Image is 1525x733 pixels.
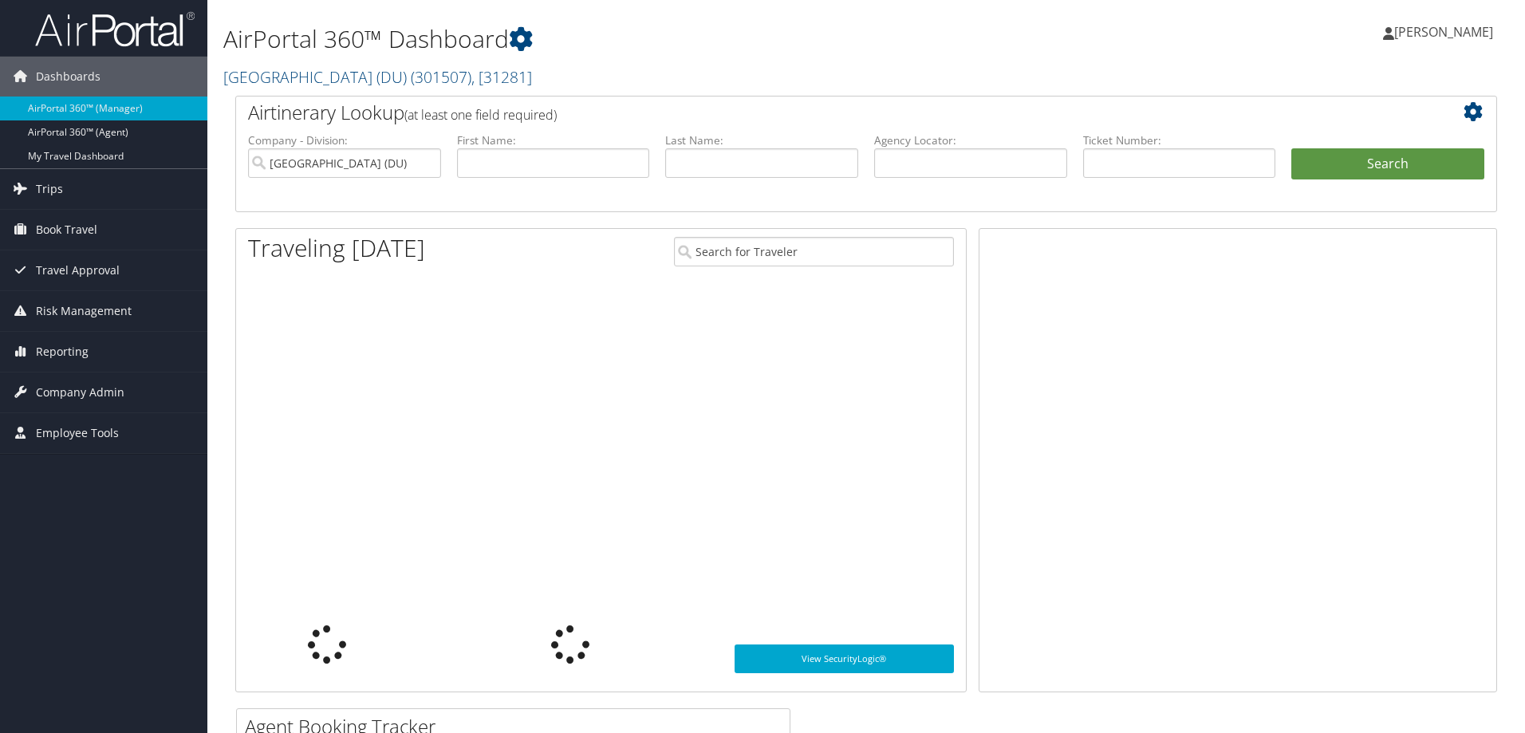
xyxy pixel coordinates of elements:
[471,66,532,88] span: , [ 31281 ]
[36,413,119,453] span: Employee Tools
[665,132,858,148] label: Last Name:
[248,132,441,148] label: Company - Division:
[36,372,124,412] span: Company Admin
[36,210,97,250] span: Book Travel
[1383,8,1509,56] a: [PERSON_NAME]
[248,231,425,265] h1: Traveling [DATE]
[36,250,120,290] span: Travel Approval
[457,132,650,148] label: First Name:
[874,132,1067,148] label: Agency Locator:
[223,22,1081,56] h1: AirPortal 360™ Dashboard
[36,57,100,97] span: Dashboards
[223,66,532,88] a: [GEOGRAPHIC_DATA] (DU)
[35,10,195,48] img: airportal-logo.png
[411,66,471,88] span: ( 301507 )
[1083,132,1276,148] label: Ticket Number:
[404,106,557,124] span: (at least one field required)
[36,169,63,209] span: Trips
[674,237,954,266] input: Search for Traveler
[1291,148,1484,180] button: Search
[1394,23,1493,41] span: [PERSON_NAME]
[36,332,89,372] span: Reporting
[735,644,954,673] a: View SecurityLogic®
[36,291,132,331] span: Risk Management
[248,99,1379,126] h2: Airtinerary Lookup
